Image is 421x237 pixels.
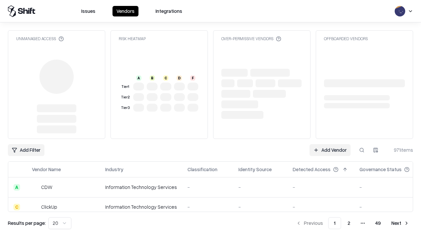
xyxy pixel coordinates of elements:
div: Vendor Name [32,166,61,173]
div: B [150,75,155,81]
div: D [177,75,182,81]
div: F [190,75,195,81]
div: ClickUp [41,203,57,210]
button: 2 [342,217,356,229]
div: - [238,184,282,191]
div: - [359,184,420,191]
div: Detected Access [293,166,331,173]
img: CDW [32,184,38,191]
div: Identity Source [238,166,272,173]
p: Results per page: [8,220,46,226]
button: Issues [77,6,99,16]
button: Add Filter [8,144,44,156]
div: A [13,184,20,191]
button: Integrations [152,6,186,16]
div: Tier 2 [120,94,131,100]
div: A [136,75,141,81]
button: Vendors [112,6,138,16]
div: Information Technology Services [105,184,177,191]
div: - [293,184,349,191]
div: Tier 1 [120,84,131,90]
div: Industry [105,166,123,173]
button: 49 [370,217,386,229]
button: Next [387,217,413,229]
div: - [293,203,349,210]
div: Classification [187,166,217,173]
div: CDW [41,184,52,191]
div: Over-Permissive Vendors [221,36,281,41]
div: - [187,203,228,210]
img: ClickUp [32,204,38,210]
div: C [13,204,20,210]
div: - [359,203,420,210]
a: Add Vendor [310,144,351,156]
div: Risk Heatmap [119,36,146,41]
nav: pagination [292,217,413,229]
div: Unmanaged Access [16,36,64,41]
div: C [163,75,168,81]
div: Tier 3 [120,105,131,111]
div: Offboarded Vendors [324,36,368,41]
div: Governance Status [359,166,402,173]
div: 971 items [387,146,413,153]
div: - [238,203,282,210]
div: Information Technology Services [105,203,177,210]
div: - [187,184,228,191]
button: 1 [328,217,341,229]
